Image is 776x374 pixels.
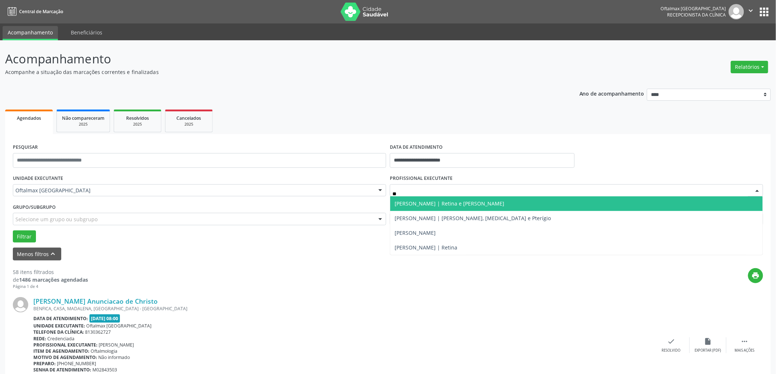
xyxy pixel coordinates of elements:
[695,348,721,353] div: Exportar (PDF)
[19,276,88,283] strong: 1486 marcações agendadas
[5,5,63,18] a: Central de Marcação
[390,142,443,153] label: DATA DE ATENDIMENTO
[704,337,712,345] i: insert_drive_file
[13,276,88,284] div: de
[99,354,130,360] span: Não informado
[748,268,763,283] button: print
[758,5,771,18] button: apps
[13,297,28,312] img: img
[126,115,149,121] span: Resolvidos
[5,68,541,76] p: Acompanhe a situação das marcações correntes e finalizadas
[667,337,676,345] i: check
[99,342,134,348] span: [PERSON_NAME]
[17,115,41,121] span: Agendados
[667,12,726,18] span: Recepcionista da clínica
[33,360,56,367] b: Preparo:
[62,122,105,127] div: 2025
[91,348,118,354] span: Oftalmologia
[390,173,453,184] label: PROFISSIONAL EXECUTANTE
[171,122,207,127] div: 2025
[395,229,436,236] span: [PERSON_NAME]
[13,284,88,290] div: Página 1 de 4
[13,230,36,243] button: Filtrar
[13,268,88,276] div: 58 itens filtrados
[19,8,63,15] span: Central de Marcação
[735,348,755,353] div: Mais ações
[57,360,96,367] span: [PHONE_NUMBER]
[5,50,541,68] p: Acompanhamento
[661,5,726,12] div: Oftalmax [GEOGRAPHIC_DATA]
[15,215,98,223] span: Selecione um grupo ou subgrupo
[33,354,97,360] b: Motivo de agendamento:
[49,250,57,258] i: keyboard_arrow_up
[85,329,111,335] span: 8130362727
[13,201,56,213] label: Grupo/Subgrupo
[747,7,755,15] i: 
[93,367,117,373] span: M02843503
[66,26,107,39] a: Beneficiários
[119,122,156,127] div: 2025
[89,314,120,323] span: [DATE] 08:00
[87,323,152,329] span: Oftalmax [GEOGRAPHIC_DATA]
[729,4,744,19] img: img
[33,336,46,342] b: Rede:
[13,142,38,153] label: PESQUISAR
[731,61,768,73] button: Relatórios
[13,248,61,260] button: Menos filtroskeyboard_arrow_up
[3,26,58,40] a: Acompanhamento
[33,306,653,312] div: BENFICA, CASA, MADALENA, [GEOGRAPHIC_DATA] - [GEOGRAPHIC_DATA]
[62,115,105,121] span: Não compareceram
[752,271,760,279] i: print
[662,348,681,353] div: Resolvido
[48,336,75,342] span: Credenciada
[33,342,98,348] b: Profissional executante:
[33,315,88,322] b: Data de atendimento:
[13,173,63,184] label: UNIDADE EXECUTANTE
[579,89,644,98] p: Ano de acompanhamento
[33,329,84,335] b: Telefone da clínica:
[33,348,89,354] b: Item de agendamento:
[744,4,758,19] button: 
[395,215,551,222] span: [PERSON_NAME] | [PERSON_NAME], [MEDICAL_DATA] e Pterígio
[33,367,91,373] b: Senha de atendimento:
[395,244,457,251] span: [PERSON_NAME] | Retina
[177,115,201,121] span: Cancelados
[33,297,158,305] a: [PERSON_NAME] Anunciacao de Christo
[33,323,85,329] b: Unidade executante:
[395,200,504,207] span: [PERSON_NAME] | Retina e [PERSON_NAME]
[15,187,371,194] span: Oftalmax [GEOGRAPHIC_DATA]
[741,337,749,345] i: 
